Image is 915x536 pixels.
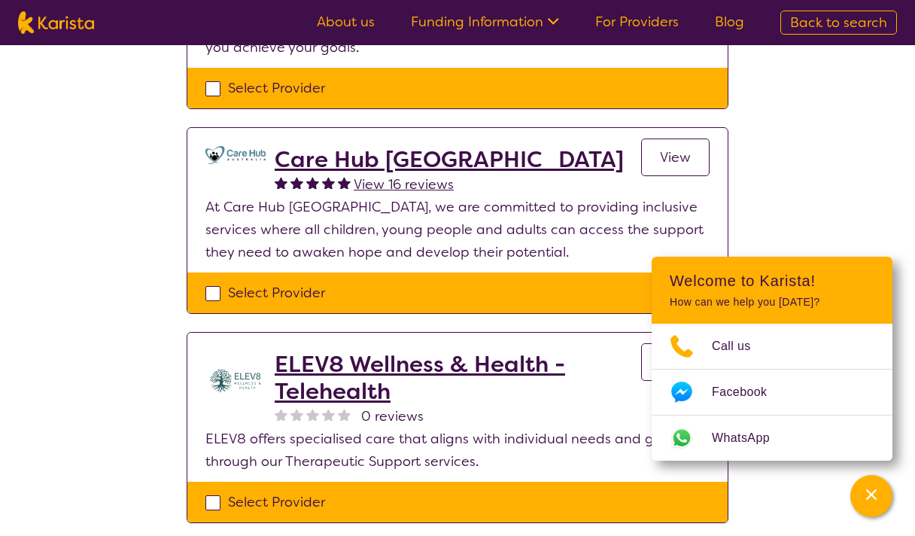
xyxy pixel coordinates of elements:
p: ELEV8 offers specialised care that aligns with individual needs and goals through our Therapeutic... [205,428,710,473]
a: Funding Information [411,13,559,31]
ul: Choose channel [652,324,892,461]
img: Karista logo [18,11,94,34]
img: fullstar [290,176,303,189]
span: View [660,148,691,166]
img: nonereviewstar [290,408,303,421]
a: View [641,343,710,381]
a: For Providers [595,13,679,31]
a: Blog [715,13,744,31]
a: Back to search [780,11,897,35]
div: Channel Menu [652,257,892,461]
span: Facebook [712,381,785,404]
img: ghwmlfce3t00xkecpakn.jpg [205,146,266,164]
a: View [641,139,710,176]
span: 0 reviews [361,405,424,428]
a: About us [317,13,375,31]
img: nonereviewstar [338,408,351,421]
a: Care Hub [GEOGRAPHIC_DATA] [275,146,624,173]
img: fullstar [275,176,287,189]
span: WhatsApp [712,427,788,449]
a: View 16 reviews [354,173,454,196]
a: ELEV8 Wellness & Health - Telehealth [275,351,641,405]
img: fullstar [338,176,351,189]
p: At Care Hub [GEOGRAPHIC_DATA], we are committed to providing inclusive services where all childre... [205,196,710,263]
img: nonereviewstar [306,408,319,421]
img: fullstar [322,176,335,189]
img: nonereviewstar [275,408,287,421]
h2: Welcome to Karista! [670,272,874,290]
img: nonereviewstar [322,408,335,421]
p: How can we help you [DATE]? [670,296,874,309]
span: Call us [712,335,769,358]
img: fullstar [306,176,319,189]
a: Web link opens in a new tab. [652,416,892,461]
span: Back to search [790,14,887,32]
img: yihuczgmrom8nsaxakka.jpg [205,351,266,411]
span: View 16 reviews [354,175,454,193]
iframe: Chat Window [848,473,895,519]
